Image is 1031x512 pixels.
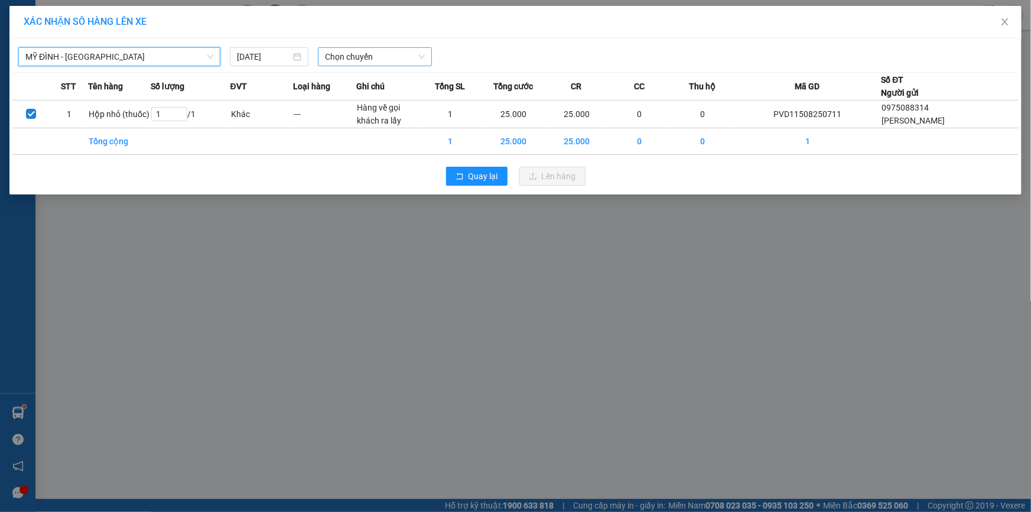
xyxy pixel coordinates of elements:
div: Số ĐT Người gửi [882,73,919,99]
button: uploadLên hàng [519,167,586,186]
td: 25.000 [545,101,609,128]
span: [PERSON_NAME] [882,116,945,125]
td: 1 [50,101,88,128]
span: MỸ ĐÌNH - THÁI BÌNH [25,48,213,66]
img: logo.jpg [15,15,74,74]
li: 237 [PERSON_NAME] , [GEOGRAPHIC_DATA] [110,29,494,44]
td: 0 [671,128,734,155]
td: 0 [608,101,671,128]
span: ĐVT [230,80,247,93]
li: Hotline: 1900 3383, ĐT/Zalo : 0862837383 [110,44,494,59]
input: 15/08/2025 [237,50,291,63]
span: rollback [456,172,464,182]
span: XÁC NHẬN SỐ HÀNG LÊN XE [24,16,147,27]
span: close [1000,17,1010,27]
td: 1 [419,128,482,155]
td: Khác [230,101,294,128]
span: CR [571,80,581,93]
span: Tổng SL [435,80,466,93]
td: 1 [419,101,482,128]
td: 25.000 [545,128,609,155]
td: 25.000 [482,101,545,128]
button: rollbackQuay lại [446,167,508,186]
span: 0975088314 [882,103,929,112]
button: Close [988,6,1022,39]
span: Thu hộ [689,80,715,93]
span: Số lượng [151,80,184,93]
td: 25.000 [482,128,545,155]
td: PVD11508250711 [734,101,881,128]
span: Mã GD [795,80,819,93]
span: Chọn chuyến [325,48,425,66]
td: / 1 [151,101,230,128]
td: Hàng về gọi khách ra lấy [356,101,419,128]
td: 1 [734,128,881,155]
span: Ghi chú [356,80,385,93]
span: Tên hàng [88,80,123,93]
td: Hộp nhỏ (thuốc) [88,101,151,128]
span: STT [61,80,76,93]
td: 0 [671,101,734,128]
b: GỬI : VP [PERSON_NAME] [15,86,206,105]
td: Tổng cộng [88,128,151,155]
td: --- [293,101,356,128]
span: Tổng cước [493,80,533,93]
span: Quay lại [469,170,498,183]
td: 0 [608,128,671,155]
span: CC [634,80,645,93]
span: Loại hàng [293,80,330,93]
